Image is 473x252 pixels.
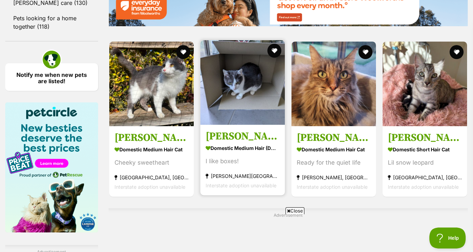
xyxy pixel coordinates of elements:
[359,45,372,59] button: favourite
[383,126,467,197] a: [PERSON_NAME] Domestic Short Hair Cat Lil snow leopard [GEOGRAPHIC_DATA], [GEOGRAPHIC_DATA] Inter...
[206,172,280,181] strong: [PERSON_NAME][GEOGRAPHIC_DATA], [GEOGRAPHIC_DATA]
[388,145,462,155] strong: Domestic Short Hair Cat
[297,131,371,145] h3: [PERSON_NAME]
[5,63,98,91] a: Notify me when new pets are listed!
[291,126,376,197] a: [PERSON_NAME] Domestic Medium Hair Cat Ready for the quiet life [PERSON_NAME], [GEOGRAPHIC_DATA] ...
[388,184,459,190] span: Interstate adoption unavailable
[114,184,185,190] span: Interstate adoption unavailable
[114,145,189,155] strong: Domestic Medium Hair Cat
[109,126,194,197] a: [PERSON_NAME] Domestic Medium Hair Cat Cheeky sweetheart [GEOGRAPHIC_DATA], [GEOGRAPHIC_DATA] Int...
[267,44,281,58] button: favourite
[5,11,98,34] a: Pets looking for a home together (118)
[206,143,280,153] strong: Domestic Medium Hair (DMH) Cat
[297,173,371,182] strong: [PERSON_NAME], [GEOGRAPHIC_DATA]
[297,158,371,168] div: Ready for the quiet life
[5,102,98,232] img: Pet Circle promo banner
[67,217,406,249] iframe: Advertisement
[114,131,189,145] h3: [PERSON_NAME]
[388,173,462,182] strong: [GEOGRAPHIC_DATA], [GEOGRAPHIC_DATA]
[383,42,467,126] img: Arianna Quinnell - Domestic Short Hair Cat
[200,40,285,125] img: Max Illingworth - Domestic Medium Hair (DMH) Cat
[388,158,462,168] div: Lil snow leopard
[1,1,6,6] img: consumer-privacy-logo.png
[114,173,189,182] strong: [GEOGRAPHIC_DATA], [GEOGRAPHIC_DATA]
[206,183,276,189] span: Interstate adoption unavailable
[286,207,304,214] span: Close
[291,42,376,126] img: Nina O’Cleary - Domestic Medium Hair Cat
[200,125,285,196] a: [PERSON_NAME] Domestic Medium Hair (DMH) Cat I like boxes! [PERSON_NAME][GEOGRAPHIC_DATA], [GEOGR...
[114,158,189,168] div: Cheeky sweetheart
[297,184,368,190] span: Interstate adoption unavailable
[206,157,280,166] div: I like boxes!
[109,42,194,126] img: Indigo Haliwell - Domestic Medium Hair Cat
[206,130,280,143] h3: [PERSON_NAME]
[429,228,466,249] iframe: Help Scout Beacon - Open
[176,45,190,59] button: favourite
[297,145,371,155] strong: Domestic Medium Hair Cat
[388,131,462,145] h3: [PERSON_NAME]
[450,45,464,59] button: favourite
